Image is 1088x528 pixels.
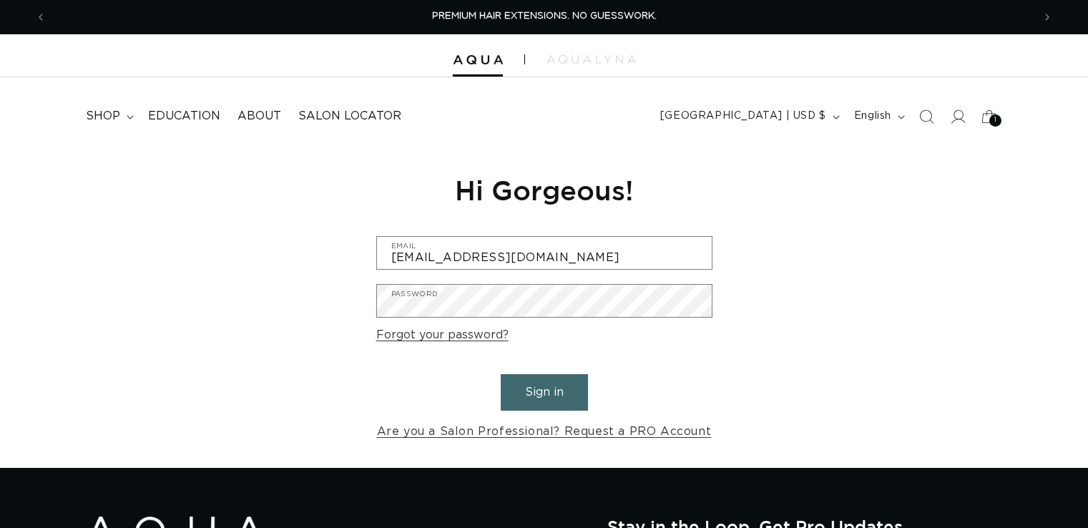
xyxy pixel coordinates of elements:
span: shop [86,109,120,124]
h1: Hi Gorgeous! [376,172,712,207]
button: Sign in [501,374,588,411]
button: Previous announcement [25,4,57,31]
input: Email [377,237,712,269]
span: PREMIUM HAIR EXTENSIONS. NO GUESSWORK. [432,11,657,21]
a: Education [139,100,229,132]
button: [GEOGRAPHIC_DATA] | USD $ [652,103,846,130]
img: Aqua Hair Extensions [453,55,503,65]
summary: Search [911,101,942,132]
button: English [846,103,911,130]
span: English [854,109,891,124]
span: Salon Locator [298,109,401,124]
img: aqualyna.com [547,55,636,64]
span: Education [148,109,220,124]
a: Are you a Salon Professional? Request a PRO Account [377,421,712,442]
button: Next announcement [1031,4,1063,31]
span: 1 [994,114,997,127]
a: Salon Locator [290,100,410,132]
span: About [237,109,281,124]
a: Forgot your password? [376,325,509,346]
a: About [229,100,290,132]
iframe: Chat Widget [1016,459,1088,528]
summary: shop [77,100,139,132]
span: [GEOGRAPHIC_DATA] | USD $ [660,109,826,124]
